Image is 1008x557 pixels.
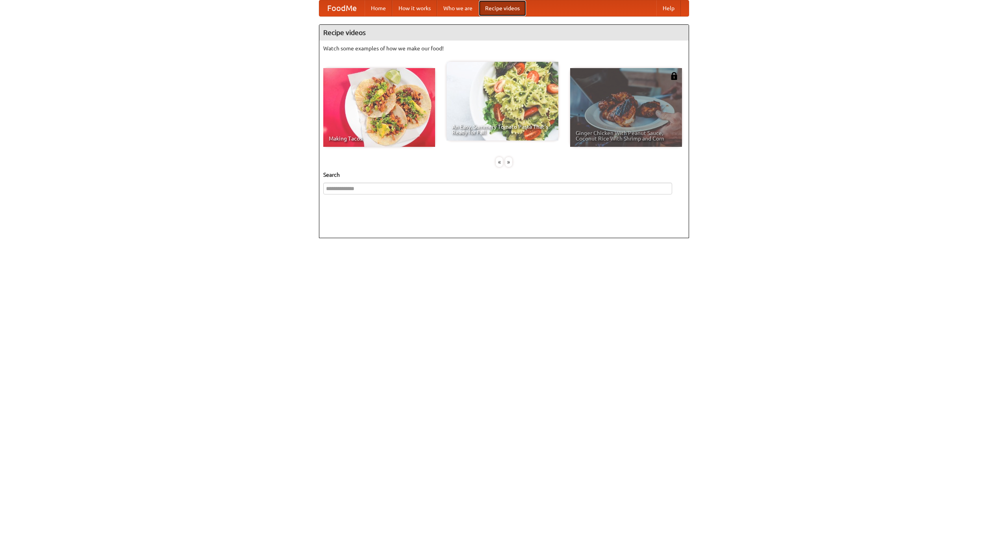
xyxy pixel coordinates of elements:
h4: Recipe videos [319,25,689,41]
span: Making Tacos [329,136,430,141]
h5: Search [323,171,685,179]
a: FoodMe [319,0,365,16]
a: Making Tacos [323,68,435,147]
a: How it works [392,0,437,16]
span: An Easy, Summery Tomato Pasta That's Ready for Fall [452,124,553,135]
a: Help [656,0,681,16]
a: Recipe videos [479,0,526,16]
a: An Easy, Summery Tomato Pasta That's Ready for Fall [447,62,558,141]
p: Watch some examples of how we make our food! [323,44,685,52]
div: » [505,157,512,167]
div: « [496,157,503,167]
a: Home [365,0,392,16]
img: 483408.png [670,72,678,80]
a: Who we are [437,0,479,16]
